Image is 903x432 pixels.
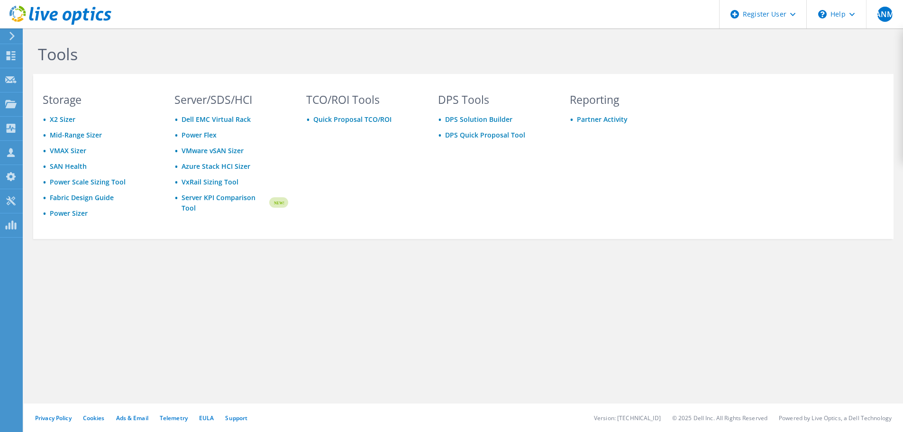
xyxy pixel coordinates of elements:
[672,414,767,422] li: © 2025 Dell Inc. All Rights Reserved
[50,193,114,202] a: Fabric Design Guide
[182,177,238,186] a: VxRail Sizing Tool
[877,7,893,22] span: ANM
[199,414,214,422] a: EULA
[779,414,892,422] li: Powered by Live Optics, a Dell Technology
[83,414,105,422] a: Cookies
[313,115,392,124] a: Quick Proposal TCO/ROI
[50,162,87,171] a: SAN Health
[268,192,288,214] img: new-badge.svg
[182,115,251,124] a: Dell EMC Virtual Rack
[50,209,88,218] a: Power Sizer
[50,146,86,155] a: VMAX Sizer
[174,94,288,105] h3: Server/SDS/HCI
[570,94,684,105] h3: Reporting
[50,130,102,139] a: Mid-Range Sizer
[182,146,244,155] a: VMware vSAN Sizer
[160,414,188,422] a: Telemetry
[50,177,126,186] a: Power Scale Sizing Tool
[116,414,148,422] a: Ads & Email
[306,94,420,105] h3: TCO/ROI Tools
[225,414,247,422] a: Support
[50,115,75,124] a: X2 Sizer
[182,130,217,139] a: Power Flex
[577,115,628,124] a: Partner Activity
[445,130,525,139] a: DPS Quick Proposal Tool
[35,414,72,422] a: Privacy Policy
[38,44,678,64] h1: Tools
[182,162,250,171] a: Azure Stack HCI Sizer
[182,193,268,213] a: Server KPI Comparison Tool
[818,10,827,18] svg: \n
[438,94,552,105] h3: DPS Tools
[43,94,156,105] h3: Storage
[445,115,512,124] a: DPS Solution Builder
[594,414,661,422] li: Version: [TECHNICAL_ID]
